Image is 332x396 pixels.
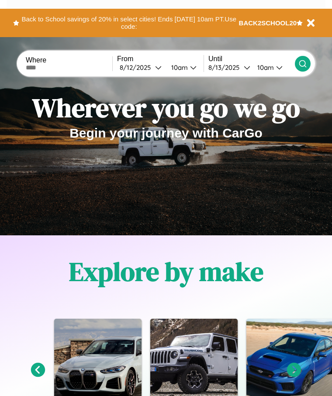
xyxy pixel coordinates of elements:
button: Back to School savings of 20% in select cities! Ends [DATE] 10am PT.Use code: [19,13,239,33]
button: 10am [164,63,204,72]
button: 8/12/2025 [117,63,164,72]
div: 10am [167,63,190,72]
label: Until [208,55,295,63]
h1: Explore by make [69,254,263,289]
label: Where [26,56,112,64]
div: 8 / 12 / 2025 [120,63,155,72]
div: 8 / 13 / 2025 [208,63,244,72]
label: From [117,55,204,63]
div: 10am [253,63,276,72]
button: 10am [250,63,295,72]
b: BACK2SCHOOL20 [239,19,297,27]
